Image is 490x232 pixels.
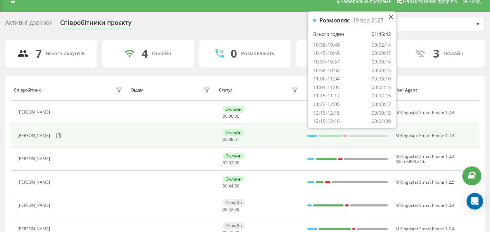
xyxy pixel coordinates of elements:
[223,160,228,166] span: 03
[395,153,454,159] span: M Ringostat Smart Phone 1.2.4
[152,51,171,57] div: Онлайн
[229,206,233,212] span: 42
[395,133,454,138] span: M Ringostat Smart Phone 1.2.4
[223,207,239,212] div: : :
[234,113,239,119] span: 05
[395,109,454,115] span: M Ringostat Smart Phone 1.2.4
[372,110,391,116] div: 00:00:15
[395,179,454,185] span: M Ringostat Smart Phone 1.2.5
[223,206,228,212] span: 08
[353,17,384,24] div: 19 вер 2025
[313,42,340,48] div: 10:38-10:40
[223,184,239,188] div: : :
[223,153,244,159] div: Онлайн
[14,88,41,93] div: Співробітник
[443,51,463,57] div: Офлайн
[223,129,244,136] div: Онлайн
[313,67,340,74] div: 10:58-10:58
[372,118,391,125] div: 00:01:00
[223,183,228,189] span: 00
[18,133,52,138] div: [PERSON_NAME]
[433,47,439,60] div: 3
[372,67,391,74] div: 00:00:15
[234,160,239,166] span: 00
[313,93,340,99] div: 11:15-11:17
[372,59,391,65] div: 00:00:14
[229,183,233,189] span: 44
[395,226,454,232] span: M Ringostat Smart Phone 1.2.4
[223,199,245,206] div: Офлайн
[372,93,391,99] div: 00:02:15
[223,222,245,229] div: Офлайн
[307,88,388,93] div: В статусі
[60,19,132,30] div: Співробітники проєкту
[395,202,454,208] span: M Ringostat Smart Phone 1.2.4
[313,127,340,133] div: 12:17-12:20
[46,51,85,57] div: Всього акаунтів
[313,110,340,116] div: 12:15-12:15
[234,206,239,212] span: 38
[231,47,237,60] div: 0
[372,76,391,82] div: 00:03:10
[18,180,52,185] div: [PERSON_NAME]
[372,84,391,91] div: 00:01:15
[18,110,52,115] div: [PERSON_NAME]
[18,226,52,231] div: [PERSON_NAME]
[234,136,239,142] span: 51
[313,59,340,65] div: 10:57-10:57
[229,160,233,166] span: 32
[223,137,239,142] div: : :
[142,47,148,60] div: 4
[36,47,42,60] div: 7
[395,88,476,93] div: User Agent
[223,136,228,142] span: 03
[223,176,244,182] div: Онлайн
[313,84,340,91] div: 11:04-11:05
[223,114,239,119] div: : :
[372,42,391,48] div: 00:02:14
[241,51,275,57] div: Розмовляють
[313,31,344,38] div: Всього годин
[219,88,232,93] div: Статус
[229,136,233,142] span: 38
[372,127,391,133] div: 00:02:55
[229,113,233,119] span: 06
[319,17,350,24] div: Розмовляє
[5,19,52,30] div: Активні дзвінки
[313,50,340,57] div: 10:45-10:46
[313,76,340,82] div: 11:00-11:04
[313,101,340,108] div: 11:22-12:05
[18,156,52,161] div: [PERSON_NAME]
[467,193,483,210] div: Open Intercom Messenger
[131,88,143,93] div: Відділ
[372,31,391,38] div: 01:45:42
[223,161,239,165] div: : :
[313,118,340,125] div: 12:15-12:16
[18,203,52,208] div: [PERSON_NAME]
[372,101,391,108] div: 00:43:17
[223,106,244,113] div: Онлайн
[234,183,239,189] span: 30
[372,50,391,57] div: 00:00:47
[223,113,228,119] span: 06
[395,158,425,164] span: MicroSIP/3.21.6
